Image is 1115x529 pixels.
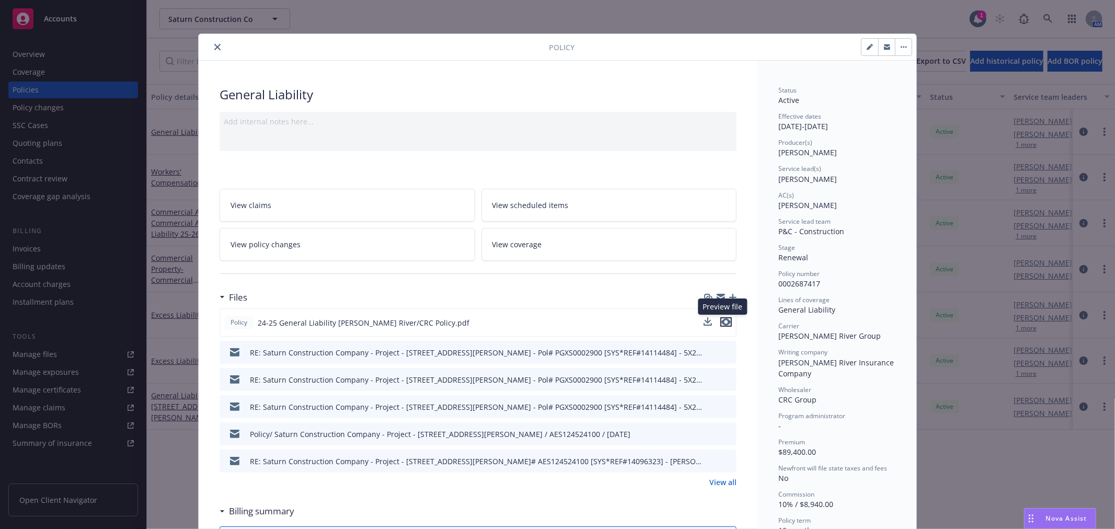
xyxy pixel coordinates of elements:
span: General Liability [778,305,835,315]
button: download file [706,456,715,467]
span: Effective dates [778,112,821,121]
div: Billing summary [220,504,294,518]
button: preview file [723,429,732,440]
span: [PERSON_NAME] [778,200,837,210]
div: RE: Saturn Construction Company - Project - [STREET_ADDRESS][PERSON_NAME] - Pol# PGXS0002900 [SYS... [250,401,702,412]
span: Service lead team [778,217,831,226]
span: Active [778,95,799,105]
span: 24-25 General Liability [PERSON_NAME] River/CRC Policy.pdf [258,317,469,328]
button: download file [704,317,712,328]
a: View scheduled items [481,189,737,222]
span: [PERSON_NAME] [778,174,837,184]
span: Renewal [778,252,808,262]
span: Lines of coverage [778,295,830,304]
div: General Liability [220,86,737,103]
div: [DATE] - [DATE] [778,112,895,132]
div: Drag to move [1025,509,1038,528]
span: Commission [778,490,814,499]
span: 0002687417 [778,279,820,289]
div: RE: Saturn Construction Company - Project - [STREET_ADDRESS][PERSON_NAME] - Pol# PGXS0002900 [SYS... [250,374,702,385]
span: Service lead(s) [778,164,821,173]
a: View claims [220,189,475,222]
span: Status [778,86,797,95]
span: Carrier [778,321,799,330]
button: preview file [723,347,732,358]
div: Add internal notes here... [224,116,732,127]
span: Wholesaler [778,385,811,394]
div: Policy/ Saturn Construction Company - Project - [STREET_ADDRESS][PERSON_NAME] / AES124524100 / [D... [250,429,630,440]
button: preview file [723,456,732,467]
button: preview file [720,317,732,328]
span: No [778,473,788,483]
span: Policy number [778,269,820,278]
button: preview file [720,317,732,327]
span: Premium [778,438,805,446]
button: preview file [723,374,732,385]
span: [PERSON_NAME] River Insurance Company [778,358,896,378]
span: - [778,421,781,431]
span: Stage [778,243,795,252]
span: Policy [549,42,574,53]
button: download file [706,401,715,412]
span: View scheduled items [492,200,569,211]
div: RE: Saturn Construction Company - Project - [STREET_ADDRESS][PERSON_NAME]# AES124524100 [SYS*REF#... [250,456,702,467]
span: Writing company [778,348,827,356]
h3: Files [229,291,247,304]
button: close [211,41,224,53]
span: Policy term [778,516,811,525]
span: View claims [231,200,271,211]
button: download file [704,317,712,326]
span: Nova Assist [1046,514,1087,523]
a: View coverage [481,228,737,261]
button: Nova Assist [1024,508,1096,529]
span: $89,400.00 [778,447,816,457]
span: Program administrator [778,411,845,420]
button: download file [706,347,715,358]
h3: Billing summary [229,504,294,518]
span: Newfront will file state taxes and fees [778,464,887,473]
button: download file [706,429,715,440]
span: [PERSON_NAME] River Group [778,331,881,341]
span: 10% / $8,940.00 [778,499,833,509]
span: View coverage [492,239,542,250]
div: RE: Saturn Construction Company - Project - [STREET_ADDRESS][PERSON_NAME] - Pol# PGXS0002900 [SYS... [250,347,702,358]
a: View all [709,477,737,488]
div: Files [220,291,247,304]
span: CRC Group [778,395,817,405]
span: AC(s) [778,191,794,200]
span: Policy [228,318,249,327]
button: download file [706,374,715,385]
a: View policy changes [220,228,475,261]
span: P&C - Construction [778,226,844,236]
button: preview file [723,401,732,412]
span: View policy changes [231,239,301,250]
span: Producer(s) [778,138,812,147]
div: Preview file [698,298,748,315]
span: [PERSON_NAME] [778,147,837,157]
